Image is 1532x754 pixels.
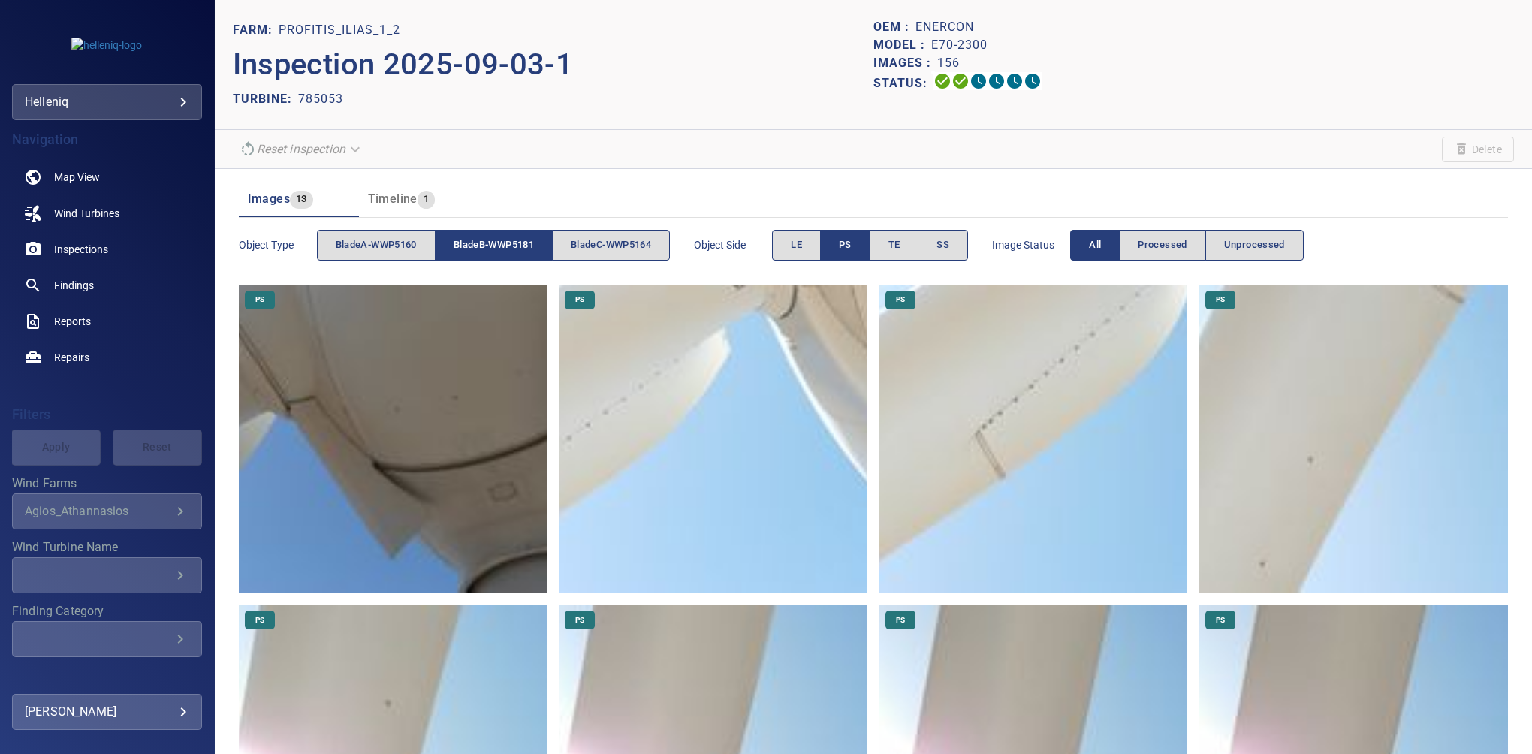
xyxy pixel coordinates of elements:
[368,192,418,206] span: Timeline
[1024,72,1042,90] svg: Classification 0%
[12,303,202,339] a: reports noActive
[418,191,435,208] span: 1
[454,237,534,254] span: bladeB-WWP5181
[54,242,108,257] span: Inspections
[25,90,189,114] div: helleniq
[25,700,189,724] div: [PERSON_NAME]
[870,230,919,261] button: TE
[992,237,1070,252] span: Image Status
[54,314,91,329] span: Reports
[888,237,900,254] span: TE
[233,21,279,39] p: FARM:
[988,72,1006,90] svg: ML Processing 0%
[12,195,202,231] a: windturbines noActive
[12,557,202,593] div: Wind Turbine Name
[12,339,202,375] a: repairs noActive
[571,237,651,254] span: bladeC-WWP5164
[435,230,553,261] button: bladeB-WWP5181
[931,36,988,54] p: E70-2300
[12,478,202,490] label: Wind Farms
[25,504,171,518] div: Agios_Athannasios
[54,278,94,293] span: Findings
[257,142,345,156] em: Reset inspection
[1119,230,1205,261] button: Processed
[12,267,202,303] a: findings noActive
[246,615,273,626] span: PS
[336,237,417,254] span: bladeA-WWP5160
[839,237,852,254] span: PS
[1207,615,1234,626] span: PS
[1089,237,1101,254] span: All
[873,18,915,36] p: OEM :
[12,621,202,657] div: Finding Category
[937,54,960,72] p: 156
[54,170,100,185] span: Map View
[791,237,802,254] span: LE
[1207,294,1234,305] span: PS
[933,72,951,90] svg: Uploading 100%
[290,191,313,208] span: 13
[873,72,933,94] p: Status:
[71,38,142,53] img: helleniq-logo
[12,231,202,267] a: inspections noActive
[936,237,949,254] span: SS
[248,192,290,206] span: Images
[1205,230,1304,261] button: Unprocessed
[1006,72,1024,90] svg: Matching 0%
[12,407,202,422] h4: Filters
[12,493,202,529] div: Wind Farms
[233,136,369,162] div: Unable to reset the inspection due to your user permissions
[233,42,873,87] p: Inspection 2025-09-03-1
[873,36,931,54] p: Model :
[887,615,914,626] span: PS
[694,237,772,252] span: Object Side
[12,132,202,147] h4: Navigation
[54,206,119,221] span: Wind Turbines
[1070,230,1304,261] div: imageStatus
[772,230,821,261] button: LE
[915,18,974,36] p: Enercon
[12,605,202,617] label: Finding Category
[233,136,369,162] div: Reset inspection
[1442,137,1514,162] span: Unable to delete the inspection due to your user permissions
[54,350,89,365] span: Repairs
[12,159,202,195] a: map noActive
[279,21,400,39] p: Profitis_Ilias_1_2
[298,90,343,108] p: 785053
[566,294,593,305] span: PS
[951,72,970,90] svg: Data Formatted 100%
[12,84,202,120] div: helleniq
[317,230,436,261] button: bladeA-WWP5160
[552,230,670,261] button: bladeC-WWP5164
[1138,237,1187,254] span: Processed
[918,230,968,261] button: SS
[1224,237,1285,254] span: Unprocessed
[239,237,317,252] span: Object type
[887,294,914,305] span: PS
[970,72,988,90] svg: Selecting 0%
[772,230,968,261] div: objectSide
[317,230,671,261] div: objectType
[12,669,202,681] label: Finding Type
[820,230,870,261] button: PS
[12,541,202,553] label: Wind Turbine Name
[233,90,298,108] p: TURBINE:
[1070,230,1120,261] button: All
[246,294,273,305] span: PS
[873,54,937,72] p: Images :
[566,615,593,626] span: PS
